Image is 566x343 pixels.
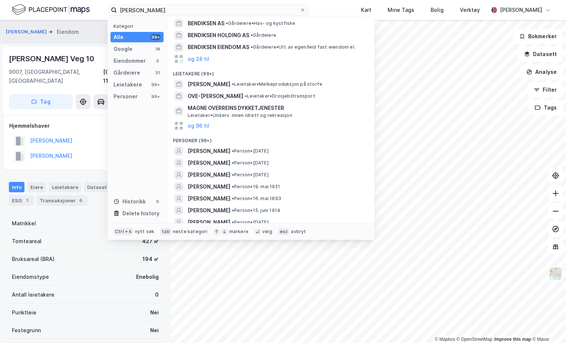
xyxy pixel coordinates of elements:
[12,326,41,335] div: Festegrunn
[113,197,146,206] div: Historikk
[155,46,161,52] div: 19
[245,93,315,99] span: Leietaker • Drosjebiltransport
[113,92,138,101] div: Personer
[188,121,209,130] button: og 96 til
[188,80,230,89] span: [PERSON_NAME]
[136,272,159,281] div: Enebolig
[549,267,563,281] img: Z
[150,326,159,335] div: Nei
[142,237,159,246] div: 427 ㎡
[232,160,234,166] span: •
[188,31,249,40] span: BENDIKSEN HOLDING AS
[435,337,455,342] a: Mapbox
[229,229,249,235] div: markere
[188,19,224,28] span: BENDIKSEN AS
[113,45,132,53] div: Google
[9,195,34,206] div: ESG
[361,6,371,14] div: Kart
[49,182,81,192] div: Leietakere
[232,208,280,213] span: Person • 15. juni 1914
[232,184,234,189] span: •
[251,44,253,50] span: •
[12,219,36,228] div: Matrikkel
[103,68,162,85] div: [GEOGRAPHIC_DATA], 119/562
[520,65,563,79] button: Analyse
[167,65,375,78] div: Leietakere (99+)
[226,20,228,26] span: •
[529,307,566,343] div: Kontrollprogram for chat
[460,6,480,14] div: Verktøy
[457,337,493,342] a: OpenStreetMap
[150,34,161,40] div: 99+
[278,228,290,235] div: esc
[232,196,281,202] span: Person • 16. mai 1893
[232,196,234,201] span: •
[6,28,48,36] button: [PERSON_NAME]
[12,3,90,16] img: logo.f888ab2527a4732fd821a326f86c7f29.svg
[77,197,85,204] div: 6
[113,80,142,89] div: Leietakere
[155,199,161,205] div: 0
[527,82,563,97] button: Filter
[518,47,563,62] button: Datasett
[155,290,159,299] div: 0
[155,58,161,64] div: 0
[142,255,159,264] div: 194 ㎡
[529,307,566,343] iframe: Chat Widget
[188,206,230,215] span: [PERSON_NAME]
[160,228,171,235] div: tab
[232,172,269,178] span: Person • [DATE]
[113,68,140,77] div: Gårdeiere
[188,112,292,118] span: Leietaker • Underv. innen idrett og rekreasjon
[188,104,366,112] span: MAGNE OVERREINS DYKKETJENESTER
[431,6,444,14] div: Bolig
[232,172,234,177] span: •
[262,229,272,235] div: velg
[9,68,103,85] div: 9007, [GEOGRAPHIC_DATA], [GEOGRAPHIC_DATA]
[57,27,79,36] div: Eiendom
[251,32,276,38] span: Gårdeiere
[513,29,563,44] button: Bokmerker
[27,182,46,192] div: Eiere
[188,147,230,156] span: [PERSON_NAME]
[245,93,247,99] span: •
[12,290,55,299] div: Antall leietakere
[12,308,36,317] div: Punktleie
[232,184,280,190] span: Person • 19. mai 1921
[12,255,55,264] div: Bruksareal (BRA)
[188,43,249,52] span: BENDIKSEN EIENDOM AS
[188,170,230,179] span: [PERSON_NAME]
[232,219,234,225] span: •
[251,44,355,50] span: Gårdeiere • Utl. av egen/leid fast eiendom el.
[188,218,230,227] span: [PERSON_NAME]
[150,308,159,317] div: Nei
[173,229,208,235] div: neste kategori
[226,20,296,26] span: Gårdeiere • Hav- og kystfiske
[529,100,563,115] button: Tags
[84,182,112,192] div: Datasett
[232,81,322,87] span: Leietaker • Melkeproduksjon på storfe
[188,194,230,203] span: [PERSON_NAME]
[117,4,300,16] input: Søk på adresse, matrikkel, gårdeiere, leietakere eller personer
[113,56,146,65] div: Eiendommer
[155,70,161,76] div: 31
[113,228,134,235] div: Ctrl + k
[232,148,234,154] span: •
[500,6,542,14] div: [PERSON_NAME]
[135,229,155,235] div: nytt søk
[12,237,42,246] div: Tomteareal
[9,121,161,130] div: Hjemmelshaver
[494,337,531,342] a: Improve this map
[232,160,269,166] span: Person • [DATE]
[37,195,88,206] div: Transaksjoner
[188,92,243,101] span: OVE-[PERSON_NAME]
[113,33,124,42] div: Alle
[188,159,230,167] span: [PERSON_NAME]
[150,94,161,99] div: 99+
[167,132,375,145] div: Personer (99+)
[23,197,31,204] div: 1
[388,6,414,14] div: Mine Tags
[232,148,269,154] span: Person • [DATE]
[122,209,159,218] div: Delete history
[9,53,96,65] div: [PERSON_NAME] Veg 10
